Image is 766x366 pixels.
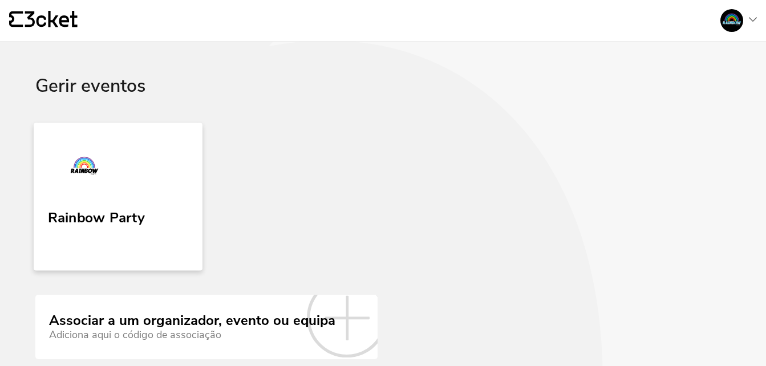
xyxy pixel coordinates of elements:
a: {' '} [9,11,78,30]
img: Rainbow Party [48,141,124,194]
div: Associar a um organizador, evento ou equipa [49,313,335,329]
div: Gerir eventos [35,76,731,124]
g: {' '} [9,11,23,27]
div: Adiciona aqui o código de associação [49,329,335,341]
a: Associar a um organizador, evento ou equipa Adiciona aqui o código de associação [35,295,378,359]
div: Rainbow Party [48,205,145,226]
a: Rainbow Party Rainbow Party [34,123,202,270]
